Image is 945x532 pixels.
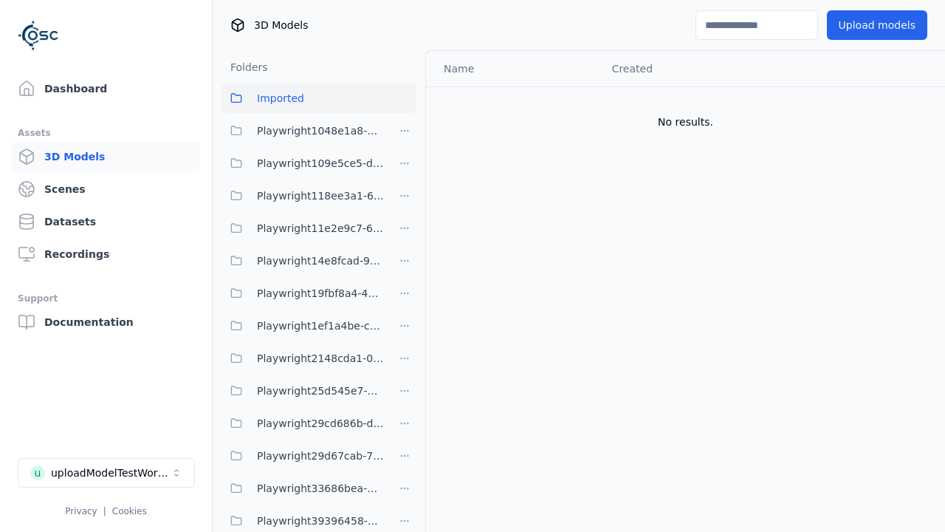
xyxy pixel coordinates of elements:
[18,15,59,56] img: Logo
[12,74,200,103] a: Dashboard
[221,83,416,113] button: Imported
[12,307,200,337] a: Documentation
[257,219,384,237] span: Playwright11e2e9c7-6c23-4ce7-ac48-ea95a4ff6a43
[221,311,384,341] button: Playwright1ef1a4be-ca25-4334-b22c-6d46e5dc87b0
[112,506,147,516] a: Cookies
[18,458,195,488] button: Select a workspace
[600,51,778,86] th: Created
[257,512,384,530] span: Playwright39396458-2985-42cf-8e78-891847c6b0fc
[257,284,384,302] span: Playwright19fbf8a4-490f-4493-a67b-72679a62db0e
[12,174,200,204] a: Scenes
[12,207,200,236] a: Datasets
[221,344,384,373] button: Playwright2148cda1-0135-4eee-9a3e-ba7e638b60a6
[221,181,384,211] button: Playwright118ee3a1-6e25-456a-9a29-0f34eaed349c
[426,86,945,157] td: No results.
[221,441,384,471] button: Playwright29d67cab-7655-4a15-9701-4b560da7f167
[18,124,194,142] div: Assets
[221,60,268,75] h3: Folders
[254,18,308,33] span: 3D Models
[257,252,384,270] span: Playwright14e8fcad-9ce8-4c9f-9ba9-3f066997ed84
[257,480,384,497] span: Playwright33686bea-41a4-43c8-b27a-b40c54b773e3
[221,214,384,243] button: Playwright11e2e9c7-6c23-4ce7-ac48-ea95a4ff6a43
[257,122,384,140] span: Playwright1048e1a8-7157-4402-9d51-a0d67d82f98b
[257,89,304,107] span: Imported
[257,447,384,465] span: Playwright29d67cab-7655-4a15-9701-4b560da7f167
[65,506,97,516] a: Privacy
[827,10,927,40] button: Upload models
[12,239,200,269] a: Recordings
[221,279,384,308] button: Playwright19fbf8a4-490f-4493-a67b-72679a62db0e
[12,142,200,171] a: 3D Models
[30,465,45,480] div: u
[257,187,384,205] span: Playwright118ee3a1-6e25-456a-9a29-0f34eaed349c
[257,382,384,400] span: Playwright25d545e7-ff08-4d3b-b8cd-ba97913ee80b
[257,349,384,367] span: Playwright2148cda1-0135-4eee-9a3e-ba7e638b60a6
[426,51,600,86] th: Name
[221,149,384,178] button: Playwright109e5ce5-d2cb-4ab8-a55a-98f36a07a7af
[221,376,384,406] button: Playwright25d545e7-ff08-4d3b-b8cd-ba97913ee80b
[257,415,384,432] span: Playwright29cd686b-d0c9-4777-aa54-1065c8c7cee8
[221,246,384,276] button: Playwright14e8fcad-9ce8-4c9f-9ba9-3f066997ed84
[18,290,194,307] div: Support
[221,474,384,503] button: Playwright33686bea-41a4-43c8-b27a-b40c54b773e3
[51,465,171,480] div: uploadModelTestWorkspace
[257,154,384,172] span: Playwright109e5ce5-d2cb-4ab8-a55a-98f36a07a7af
[221,409,384,438] button: Playwright29cd686b-d0c9-4777-aa54-1065c8c7cee8
[257,317,384,335] span: Playwright1ef1a4be-ca25-4334-b22c-6d46e5dc87b0
[221,116,384,146] button: Playwright1048e1a8-7157-4402-9d51-a0d67d82f98b
[103,506,106,516] span: |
